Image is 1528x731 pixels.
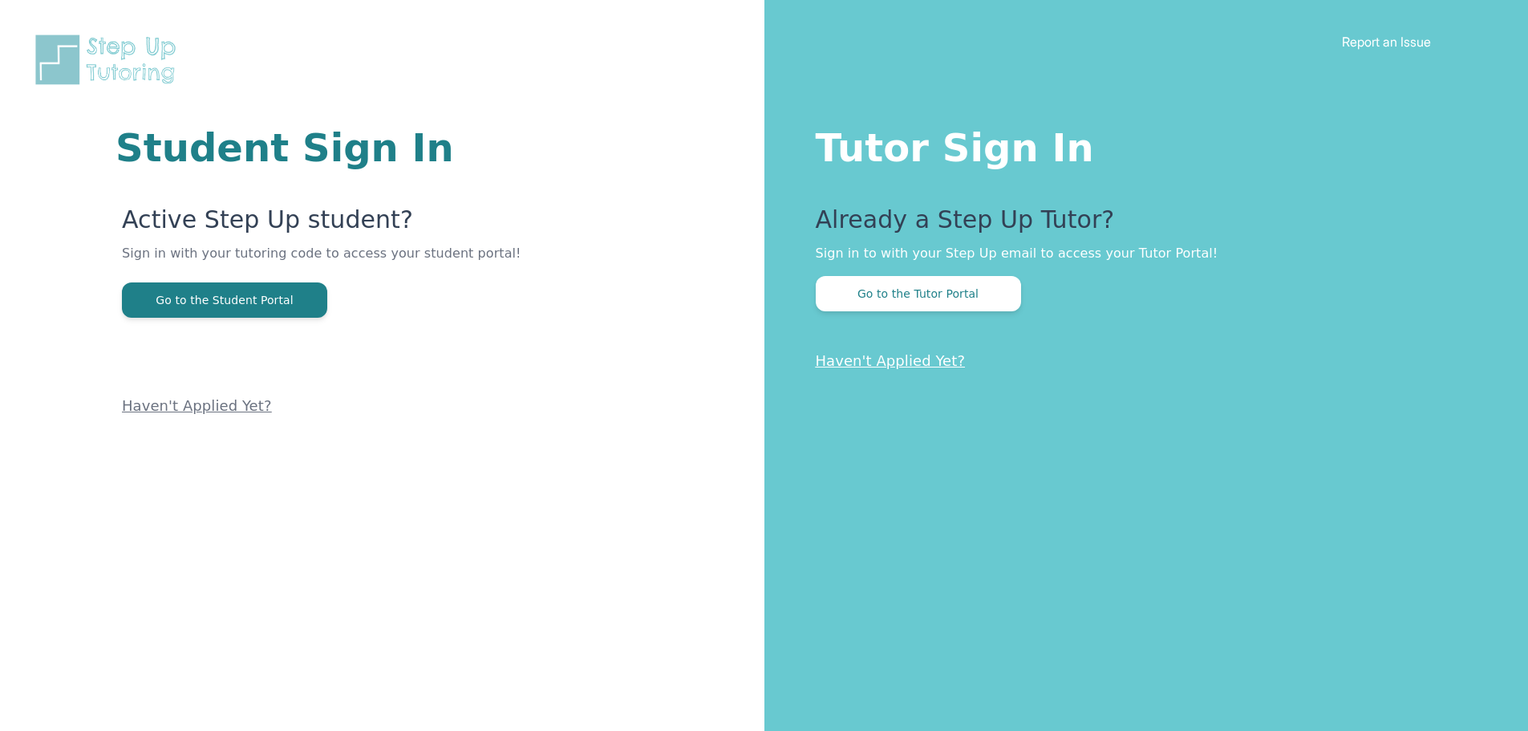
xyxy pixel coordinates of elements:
a: Go to the Tutor Portal [816,286,1021,301]
img: Step Up Tutoring horizontal logo [32,32,186,87]
a: Report an Issue [1342,34,1431,50]
a: Haven't Applied Yet? [122,397,272,414]
p: Already a Step Up Tutor? [816,205,1465,244]
a: Haven't Applied Yet? [816,352,966,369]
a: Go to the Student Portal [122,292,327,307]
p: Sign in to with your Step Up email to access your Tutor Portal! [816,244,1465,263]
h1: Tutor Sign In [816,122,1465,167]
h1: Student Sign In [116,128,572,167]
button: Go to the Student Portal [122,282,327,318]
button: Go to the Tutor Portal [816,276,1021,311]
p: Active Step Up student? [122,205,572,244]
p: Sign in with your tutoring code to access your student portal! [122,244,572,282]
